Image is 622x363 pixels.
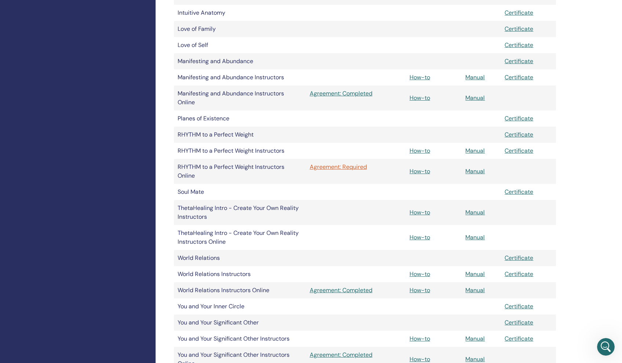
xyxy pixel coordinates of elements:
a: Certificate [505,270,533,278]
td: ThetaHealing Intro - Create Your Own Reality Instructors Online [174,225,306,250]
a: Certificate [505,188,533,196]
td: You and Your Inner Circle [174,298,306,315]
div: Недавние сообщенияProfile image for ThetaHealingthere is video how it looks likeThetaHealing•Толь... [7,99,139,137]
button: Поиск по статьям [11,144,136,159]
a: How-to [410,208,430,216]
button: Чат [49,229,98,258]
a: Manual [465,270,485,278]
td: Love of Self [174,37,306,53]
div: • Только что [68,123,101,131]
a: Certificate [505,115,533,122]
td: Manifesting and Abundance [174,53,306,69]
a: Manual [465,147,485,155]
a: Agreement: Completed [310,286,402,295]
td: Manifesting and Abundance Instructors [174,69,306,86]
a: Manual [465,286,485,294]
span: Чат [69,247,78,253]
div: Profile image for ThetaHealing [15,116,30,131]
a: How-to [410,94,430,102]
div: Недавние сообщения [15,105,132,113]
a: Manual [465,335,485,342]
a: How-to [410,355,430,363]
td: Love of Family [174,21,306,37]
td: RHYTHM to a Perfect Weight Instructors Online [174,159,306,184]
div: Profile image for ThetaHealing [106,12,121,26]
a: Certificate [505,319,533,326]
td: You and Your Significant Other Instructors [174,331,306,347]
td: Intuitive Anatomy [174,5,306,21]
a: Certificate [505,254,533,262]
td: Planes of Existence [174,110,306,127]
a: Certificate [505,41,533,49]
button: Помощь [98,229,147,258]
a: Manual [465,208,485,216]
a: Certificate [505,302,533,310]
span: Поиск по статьям [15,148,67,156]
td: World Relations [174,250,306,266]
a: Agreement: Completed [310,89,402,98]
td: RHYTHM to a Perfect Weight Instructors [174,143,306,159]
a: Manual [465,73,485,81]
a: Manual [465,167,485,175]
p: Здравствуйте! 👋 [15,52,132,65]
a: Manual [465,233,485,241]
p: Чем мы можем помочь? [15,65,132,90]
img: logo [15,14,76,26]
a: Certificate [505,335,533,342]
a: Certificate [505,9,533,17]
iframe: Intercom live chat [597,338,615,356]
span: Главная [12,247,37,253]
a: Agreement: Completed [310,351,402,359]
a: Certificate [505,147,533,155]
td: RHYTHM to a Perfect Weight [174,127,306,143]
a: Agreement: Required [310,163,402,171]
td: ThetaHealing Intro - Create Your Own Reality Instructors [174,200,306,225]
div: Как добавить участников на мои семинары? [15,207,123,223]
div: Как добавить участников на мои семинары? [11,204,136,226]
td: You and Your Significant Other [174,315,306,331]
a: How-to [410,286,430,294]
td: World Relations Instructors [174,266,306,282]
a: Manual [465,355,485,363]
a: Certificate [505,57,533,65]
div: Две утвержденные платформы для онлайн-преподавания вступают в силу 29 апреля [11,175,136,204]
a: Certificate [505,25,533,33]
div: Две утвержденные платформы для онлайн-преподавания вступают в силу 29 апреля [15,178,123,202]
td: Soul Mate [174,184,306,200]
a: Certificate [505,73,533,81]
a: How-to [410,270,430,278]
a: Manual [465,94,485,102]
span: there is video how it looks like [33,116,110,122]
a: How-to [410,335,430,342]
a: How-to [410,233,430,241]
div: ThetaHealing [33,123,67,131]
a: Certificate [505,131,533,138]
td: Manifesting and Abundance Instructors Online [174,86,306,110]
div: Ресертификация для инструкторов [15,165,123,173]
span: Помощь [111,247,133,253]
div: Закрыть [126,12,139,25]
a: How-to [410,167,430,175]
td: World Relations Instructors Online [174,282,306,298]
div: Profile image for ThetaHealingthere is video how it looks likeThetaHealing•Только что [8,110,139,137]
a: How-to [410,147,430,155]
a: How-to [410,73,430,81]
div: Ресертификация для инструкторов [11,162,136,175]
